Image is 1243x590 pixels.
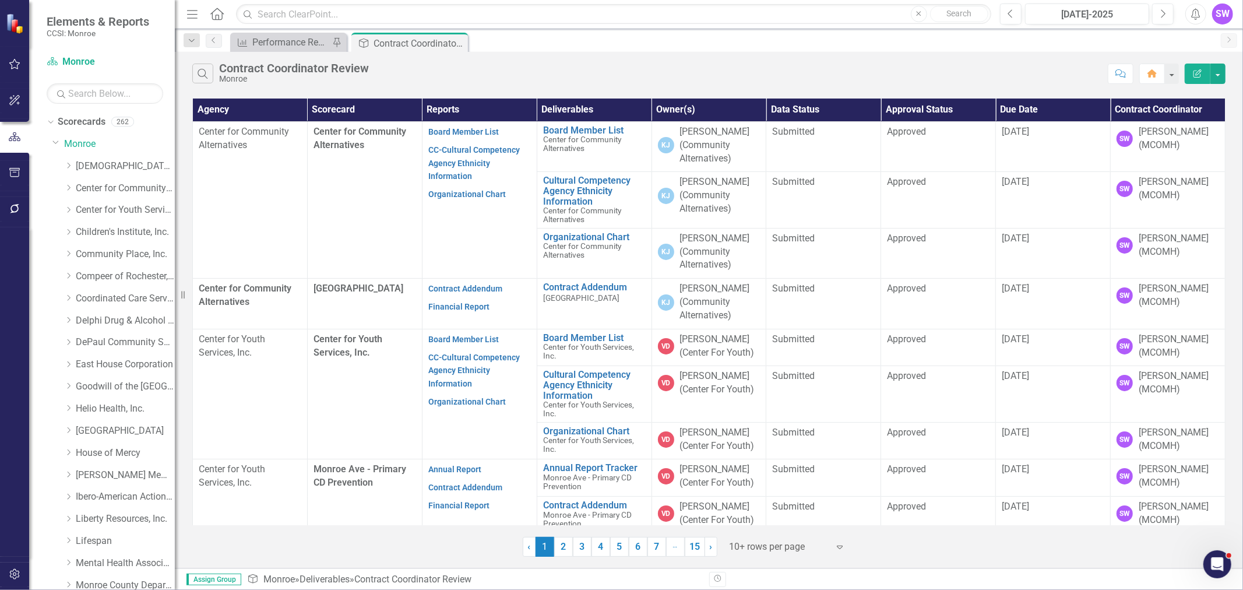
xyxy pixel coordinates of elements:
a: 4 [591,537,610,557]
div: VD [658,505,674,522]
a: Delphi Drug & Alcohol Council [76,314,175,328]
td: Double-Click to Edit [1111,366,1226,422]
td: Double-Click to Edit [881,497,996,534]
a: Community Place, Inc. [76,248,175,261]
td: Double-Click to Edit [881,228,996,279]
td: Double-Click to Edit [766,329,881,366]
span: [DATE] [1002,501,1029,512]
button: SW [1212,3,1233,24]
span: Approved [887,370,926,381]
td: Double-Click to Edit [766,172,881,228]
td: Double-Click to Edit [193,279,308,329]
a: Financial Report [428,501,490,510]
td: Double-Click to Edit [422,329,537,459]
div: KJ [658,244,674,260]
div: SW [1117,375,1133,391]
td: Double-Click to Edit [766,121,881,172]
div: [PERSON_NAME] (MCOMH) [1139,500,1219,527]
div: [PERSON_NAME] (MCOMH) [1139,426,1219,453]
span: Center for Youth Services, Inc. [543,436,634,454]
a: Cultural Competency Agency Ethnicity Information [543,370,646,401]
td: Double-Click to Edit [881,172,996,228]
div: [PERSON_NAME] (MCOMH) [1139,463,1219,490]
div: KJ [658,137,674,153]
td: Double-Click to Edit [652,422,766,459]
span: [DATE] [1002,370,1029,381]
a: Board Member List [428,335,499,344]
span: Approved [887,283,926,294]
span: Center for Community Alternatives [543,206,621,224]
td: Double-Click to Edit [1111,422,1226,459]
a: Contract Addendum [543,500,646,511]
span: Center for Youth Services, Inc. [543,342,634,360]
div: [PERSON_NAME] (MCOMH) [1139,175,1219,202]
td: Double-Click to Edit Right Click for Context Menu [537,422,652,459]
span: Search [946,9,971,18]
span: Approved [887,501,926,512]
span: Submitted [772,427,815,438]
a: Contract Addendum [543,282,646,293]
span: Center for Community Alternatives [543,135,621,153]
span: [DATE] [1002,176,1029,187]
td: Double-Click to Edit Right Click for Context Menu [537,228,652,279]
td: Double-Click to Edit [996,422,1111,459]
span: [DATE] [1002,463,1029,475]
td: Double-Click to Edit [766,497,881,534]
span: Assign Group [186,574,241,585]
td: Double-Click to Edit Right Click for Context Menu [537,366,652,422]
a: Lifespan [76,535,175,548]
td: Double-Click to Edit [1111,279,1226,329]
div: Contract Coordinator Review [219,62,369,75]
a: Annual Report [428,465,481,474]
div: [PERSON_NAME] (MCOMH) [1139,125,1219,152]
td: Double-Click to Edit Right Click for Context Menu [537,329,652,366]
a: 3 [573,537,591,557]
td: Double-Click to Edit [766,279,881,329]
span: Monroe Ave - Primary CD Prevention [543,473,632,491]
span: [DATE] [1002,126,1029,137]
span: Submitted [772,501,815,512]
span: Submitted [772,333,815,345]
a: Organizational Chart [428,397,506,406]
span: › [710,541,713,552]
span: Submitted [772,176,815,187]
td: Double-Click to Edit [766,459,881,497]
img: ClearPoint Strategy [6,13,26,33]
td: Double-Click to Edit [881,422,996,459]
span: Submitted [772,370,815,381]
span: Center for Youth Services, Inc. [314,333,382,358]
div: VD [658,431,674,448]
td: Double-Click to Edit [652,366,766,422]
td: Double-Click to Edit [996,172,1111,228]
div: SW [1117,338,1133,354]
td: Double-Click to Edit Right Click for Context Menu [537,459,652,497]
div: Contract Coordinator Review [374,36,465,51]
a: Monroe [263,574,295,585]
a: 15 [685,537,705,557]
span: [GEOGRAPHIC_DATA] [314,283,403,294]
p: Center for Community Alternatives [199,125,301,152]
td: Double-Click to Edit [996,279,1111,329]
div: [PERSON_NAME] (Center For Youth) [680,463,760,490]
td: Double-Click to Edit [652,459,766,497]
a: DePaul Community Services, lnc. [76,336,175,349]
a: 2 [554,537,573,557]
button: Search [930,6,988,22]
div: [PERSON_NAME] (Community Alternatives) [680,282,760,322]
div: Contract Coordinator Review [354,574,471,585]
a: Helio Health, Inc. [76,402,175,416]
a: 6 [629,537,647,557]
td: Double-Click to Edit [996,497,1111,534]
div: [DATE]-2025 [1029,8,1145,22]
a: CC-Cultural Competency Agency Ethnicity Information [428,353,520,389]
div: SW [1117,505,1133,522]
button: [DATE]-2025 [1025,3,1149,24]
a: Performance Report [233,35,329,50]
div: KJ [658,294,674,311]
div: [PERSON_NAME] (MCOMH) [1139,370,1219,396]
span: [DATE] [1002,427,1029,438]
td: Double-Click to Edit [652,329,766,366]
a: Scorecards [58,115,105,129]
input: Search ClearPoint... [236,4,991,24]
